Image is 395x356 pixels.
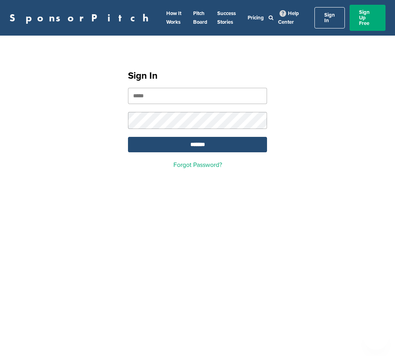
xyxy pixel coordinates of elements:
iframe: Button to launch messaging window [363,324,389,350]
a: SponsorPitch [9,13,154,23]
a: Pitch Board [193,10,207,25]
a: Forgot Password? [173,161,222,169]
a: Success Stories [217,10,236,25]
a: Pricing [248,15,264,21]
a: Sign In [314,7,345,28]
a: How It Works [166,10,181,25]
a: Sign Up Free [350,5,386,31]
a: Help Center [278,9,299,27]
h1: Sign In [128,69,267,83]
